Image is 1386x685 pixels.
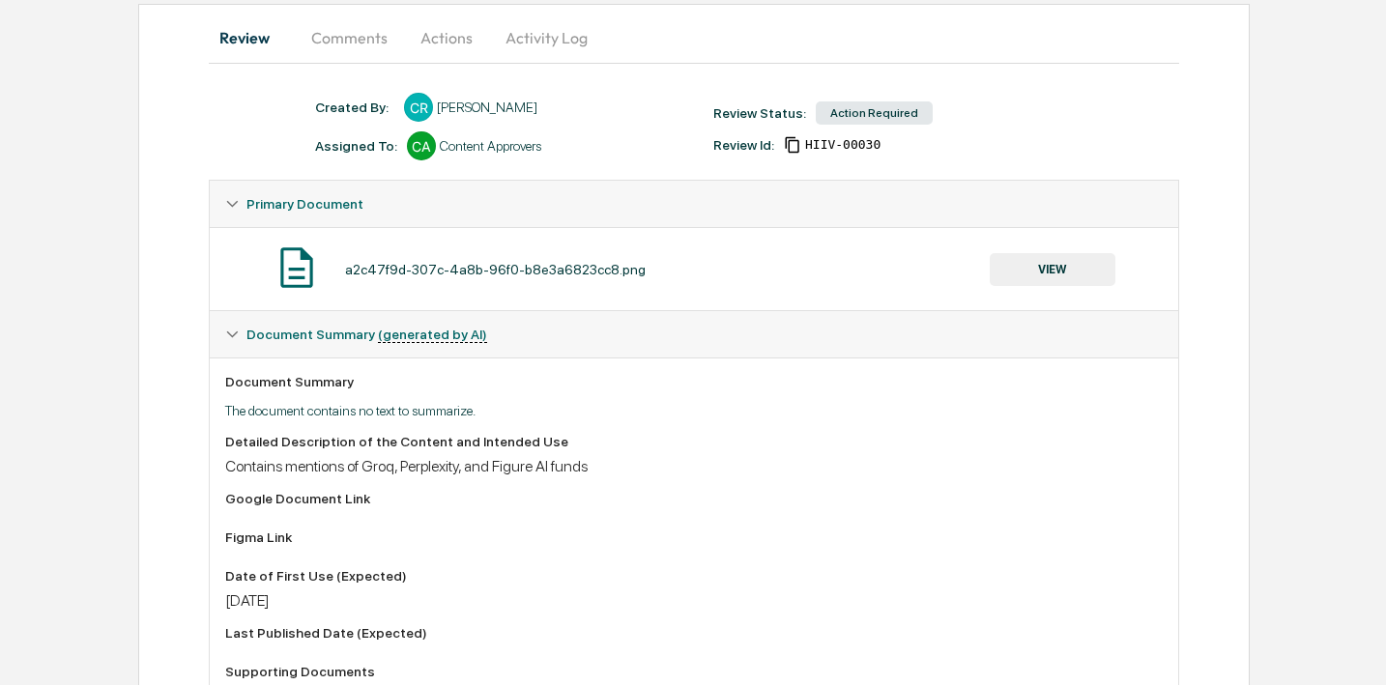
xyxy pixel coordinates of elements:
div: Contains mentions of Groq, Perplexity, and Figure AI funds [225,457,1163,475]
div: Created By: ‎ ‎ [315,100,394,115]
img: Document Icon [273,243,321,292]
div: Google Document Link [225,491,1163,506]
div: Document Summary [225,374,1163,389]
div: CA [407,131,436,160]
div: Action Required [816,101,933,125]
div: Date of First Use (Expected) [225,568,1163,584]
p: The document contains no text to summarize. [225,403,1163,418]
div: [PERSON_NAME] [437,100,537,115]
div: [DATE] [225,591,1163,610]
div: Primary Document [210,181,1178,227]
div: Last Published Date (Expected) [225,625,1163,641]
div: Document Summary (generated by AI) [210,311,1178,357]
button: VIEW [990,253,1115,286]
span: Document Summary [246,327,487,342]
div: a2c47f9d-307c-4a8b-96f0-b8e3a6823cc8.png [345,262,646,277]
div: Review Status: [713,105,806,121]
div: secondary tabs example [209,14,1179,61]
u: (generated by AI) [378,327,487,343]
div: Review Id: [713,137,774,153]
div: Assigned To: [315,138,397,154]
button: Actions [403,14,490,61]
div: Detailed Description of the Content and Intended Use [225,434,1163,449]
div: Primary Document [210,227,1178,310]
div: Content Approvers [440,138,541,154]
span: 47126501-ecc3-4c88-9efb-8c99d5c333e0 [805,137,881,153]
div: Supporting Documents [225,664,1163,679]
button: Comments [296,14,403,61]
button: Activity Log [490,14,603,61]
span: Primary Document [246,196,363,212]
div: Figma Link [225,529,1163,545]
div: CR [404,93,433,122]
button: Review [209,14,296,61]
